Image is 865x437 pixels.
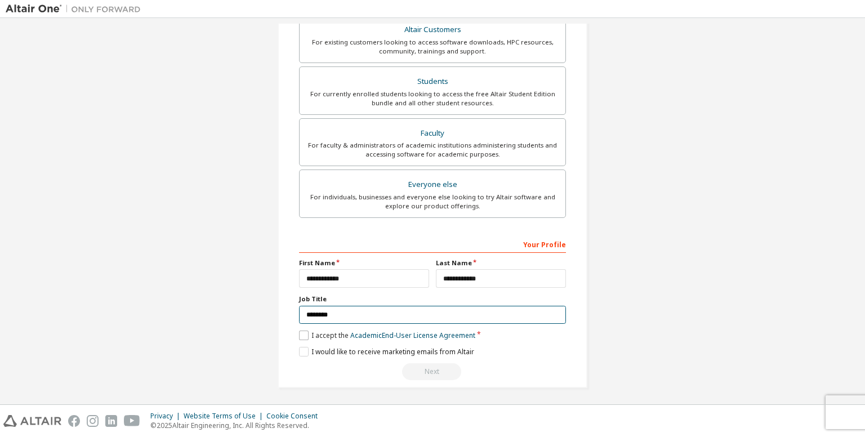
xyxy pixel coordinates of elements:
[150,412,184,421] div: Privacy
[306,74,559,90] div: Students
[299,347,474,356] label: I would like to receive marketing emails from Altair
[3,415,61,427] img: altair_logo.svg
[105,415,117,427] img: linkedin.svg
[299,258,429,267] label: First Name
[306,141,559,159] div: For faculty & administrators of academic institutions administering students and accessing softwa...
[150,421,324,430] p: © 2025 Altair Engineering, Inc. All Rights Reserved.
[299,295,566,304] label: Job Title
[306,193,559,211] div: For individuals, businesses and everyone else looking to try Altair software and explore our prod...
[87,415,99,427] img: instagram.svg
[6,3,146,15] img: Altair One
[266,412,324,421] div: Cookie Consent
[350,331,475,340] a: Academic End-User License Agreement
[68,415,80,427] img: facebook.svg
[299,363,566,380] div: Read and acccept EULA to continue
[184,412,266,421] div: Website Terms of Use
[306,177,559,193] div: Everyone else
[306,126,559,141] div: Faculty
[299,331,475,340] label: I accept the
[306,90,559,108] div: For currently enrolled students looking to access the free Altair Student Edition bundle and all ...
[306,38,559,56] div: For existing customers looking to access software downloads, HPC resources, community, trainings ...
[306,22,559,38] div: Altair Customers
[124,415,140,427] img: youtube.svg
[436,258,566,267] label: Last Name
[299,235,566,253] div: Your Profile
